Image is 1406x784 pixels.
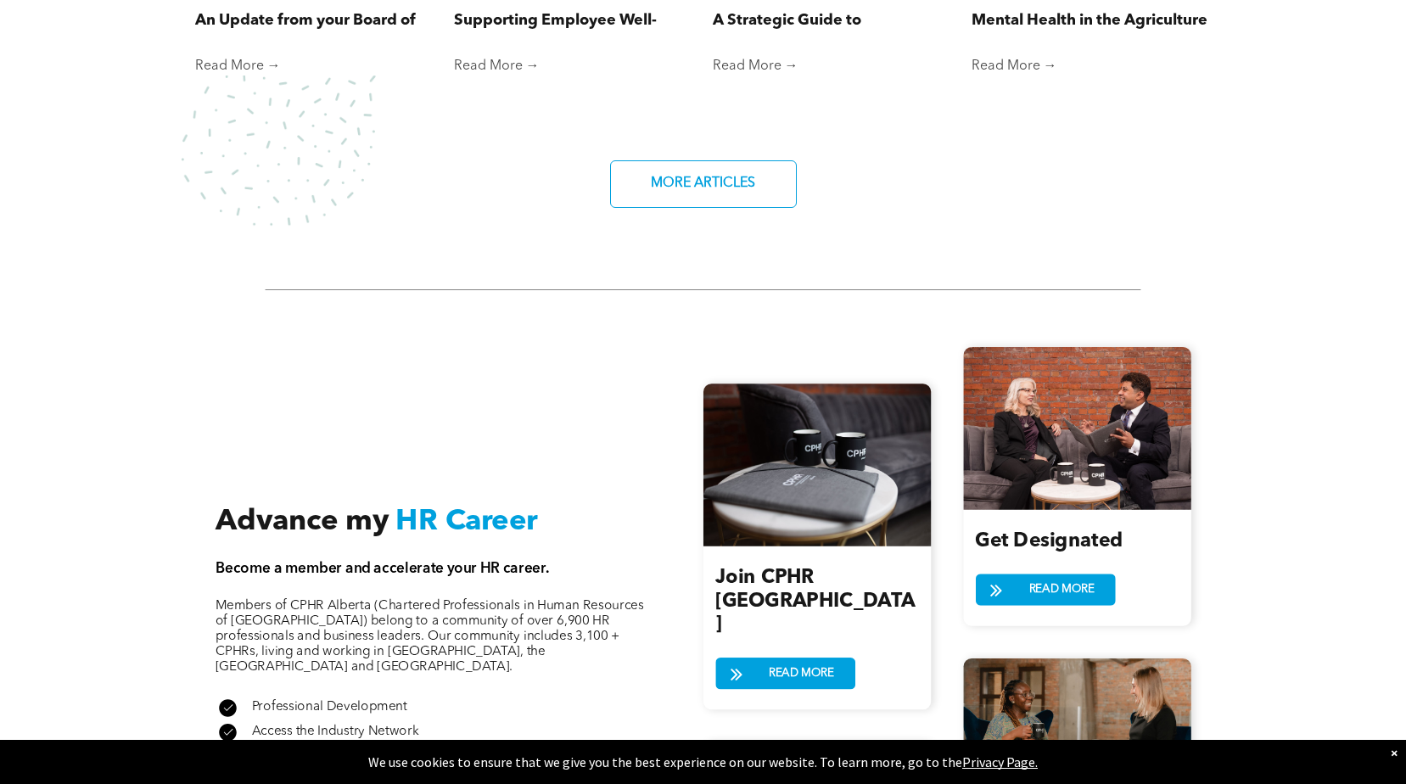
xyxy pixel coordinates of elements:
[763,658,839,688] span: READ MORE
[715,658,855,689] a: READ MORE
[395,507,537,535] span: HR Career
[610,160,797,208] a: MORE ARTICLES
[715,568,916,635] span: Join CPHR [GEOGRAPHIC_DATA]
[962,753,1038,770] a: Privacy Page.
[1023,574,1100,604] span: READ MORE
[645,167,761,200] span: MORE ARTICLES
[216,561,550,575] span: Become a member and accelerate your HR career.
[713,58,953,75] a: Read More →
[216,598,644,673] span: Members of CPHR Alberta (Chartered Professionals in Human Resources of [GEOGRAPHIC_DATA]) belong ...
[454,58,694,75] a: Read More →
[454,9,694,32] a: Supporting Employee Well-Being: How HR Plays a Role in World Mental Health Day
[1391,744,1398,761] div: Dismiss notification
[713,9,953,32] a: A Strategic Guide to Organization Restructuring, Part 1
[195,58,435,75] a: Read More →
[972,58,1212,75] a: Read More →
[252,725,418,737] span: Access the Industry Network
[216,507,389,535] span: Advance my
[975,574,1115,605] a: READ MORE
[975,531,1123,551] span: Get Designated
[195,9,435,32] a: An Update from your Board of Directors – [DATE]
[972,9,1212,32] a: Mental Health in the Agriculture Industry
[252,700,407,713] span: Professional Development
